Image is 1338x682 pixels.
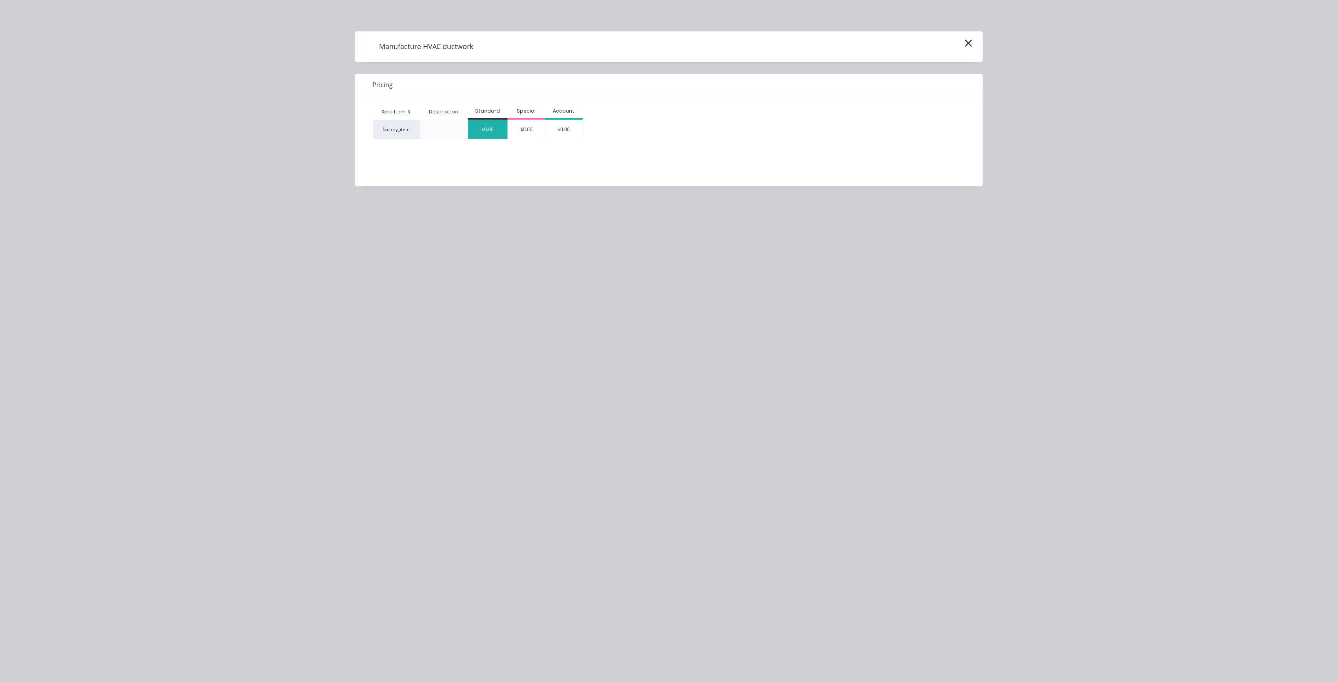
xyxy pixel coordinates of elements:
[545,108,583,115] div: Account
[372,80,393,89] span: Pricing
[508,108,545,115] div: Special
[367,39,485,54] h4: Manufacture HVAC ductwork
[373,104,420,120] div: Xero Item #
[468,120,508,139] div: $0.00
[373,120,420,139] div: factory_item
[508,120,545,139] div: $0.00
[423,102,465,122] div: Description
[468,108,508,115] div: Standard
[545,120,582,139] div: $0.00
